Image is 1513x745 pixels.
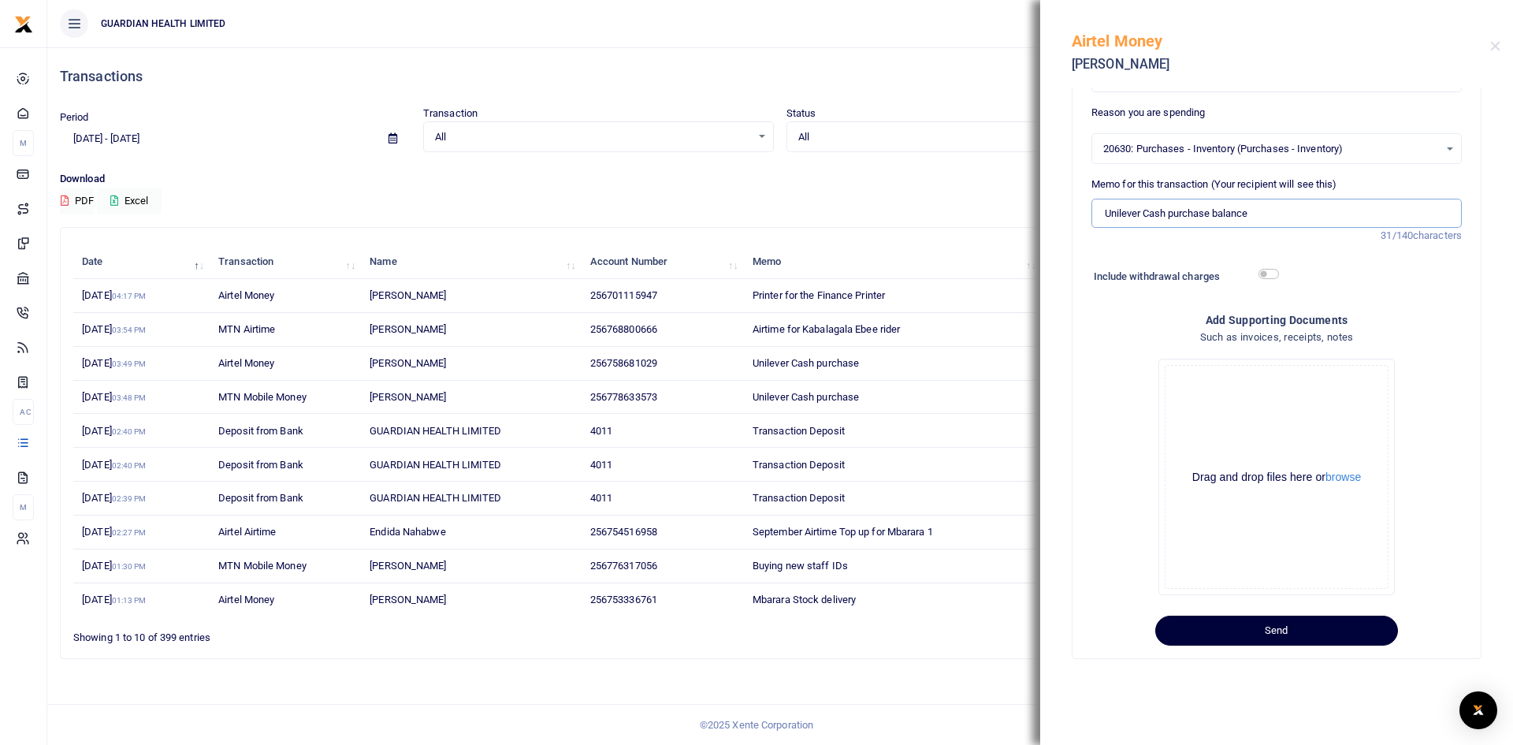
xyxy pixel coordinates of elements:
span: [PERSON_NAME] [370,560,446,572]
div: File Uploader [1158,359,1395,595]
h4: Transactions [60,68,1500,85]
button: PDF [60,188,95,214]
span: [DATE] [82,492,146,504]
small: 01:30 PM [112,562,147,571]
button: Excel [97,188,162,214]
label: Transaction [423,106,478,121]
small: 03:54 PM [112,326,147,334]
small: 02:27 PM [112,528,147,537]
span: 256754516958 [590,526,657,538]
span: [PERSON_NAME] [370,391,446,403]
span: Deposit from Bank [218,459,303,471]
th: Name: activate to sort column ascending [361,245,582,279]
span: 256701115947 [590,289,657,301]
small: 02:40 PM [112,427,147,436]
input: select period [60,125,376,152]
th: Memo: activate to sort column ascending [744,245,1042,279]
h4: Add supporting Documents [1091,311,1462,329]
small: 03:49 PM [112,359,147,368]
span: GUARDIAN HEALTH LIMITED [370,425,501,437]
span: 4011 [590,492,612,504]
button: browse [1325,471,1361,482]
span: 256753336761 [590,594,657,605]
a: logo-small logo-large logo-large [14,17,33,29]
span: MTN Mobile Money [218,391,307,403]
span: Transaction Deposit [753,425,845,437]
label: Period [60,110,89,125]
span: Unilever Cash purchase [753,391,859,403]
span: Airtel Money [218,289,274,301]
span: [PERSON_NAME] [370,289,446,301]
span: Airtime for Kabalagala Ebee rider [753,323,900,335]
span: 31/140 [1381,229,1413,241]
button: Close [1490,41,1500,51]
span: GUARDIAN HEALTH LIMITED [370,492,501,504]
span: 20630: Purchases - Inventory (Purchases - Inventory) [1103,141,1439,157]
h4: Such as invoices, receipts, notes [1091,329,1462,346]
span: 256778633573 [590,391,657,403]
th: Date: activate to sort column descending [73,245,210,279]
span: 256776317056 [590,560,657,572]
span: 256768800666 [590,323,657,335]
div: Showing 1 to 10 of 399 entries [73,621,656,646]
th: Transaction: activate to sort column ascending [210,245,361,279]
h5: Airtel Money [1072,32,1490,50]
span: [PERSON_NAME] [370,323,446,335]
span: Airtel Money [218,594,274,605]
input: Enter Reason [1091,199,1462,229]
label: Reason you are spending [1091,105,1205,121]
span: [DATE] [82,459,146,471]
span: Endida Nahabwe [370,526,445,538]
span: 256758681029 [590,357,657,369]
span: Transaction Deposit [753,459,845,471]
div: Drag and drop files here or [1165,470,1388,485]
span: Printer for the Finance Printer [753,289,885,301]
span: 4011 [590,459,612,471]
span: Airtel Airtime [218,526,276,538]
span: All [435,129,751,145]
span: Airtel Money [218,357,274,369]
span: [PERSON_NAME] [370,594,446,605]
span: [PERSON_NAME] [370,357,446,369]
span: GUARDIAN HEALTH LIMITED [370,459,501,471]
span: [DATE] [82,289,146,301]
span: Mbarara Stock delivery [753,594,856,605]
span: [DATE] [82,560,146,572]
span: Deposit from Bank [218,425,303,437]
small: 02:39 PM [112,494,147,503]
th: Account Number: activate to sort column ascending [582,245,744,279]
div: Open Intercom Messenger [1459,691,1497,729]
li: M [13,494,34,520]
span: Deposit from Bank [218,492,303,504]
span: MTN Airtime [218,323,275,335]
span: GUARDIAN HEALTH LIMITED [95,17,232,31]
button: Send [1155,616,1398,646]
p: Download [60,171,1500,188]
h5: [PERSON_NAME] [1072,57,1490,73]
small: 01:13 PM [112,596,147,605]
span: 4011 [590,425,612,437]
span: Transaction Deposit [753,492,845,504]
small: 04:17 PM [112,292,147,300]
h6: Include withdrawal charges [1094,270,1272,283]
li: M [13,130,34,156]
li: Ac [13,399,34,425]
span: [DATE] [82,323,146,335]
span: [DATE] [82,391,146,403]
span: MTN Mobile Money [218,560,307,572]
label: Status [786,106,816,121]
span: [DATE] [82,594,146,605]
img: logo-small [14,15,33,34]
span: [DATE] [82,357,146,369]
label: Memo for this transaction (Your recipient will see this) [1091,177,1337,192]
small: 03:48 PM [112,393,147,402]
small: 02:40 PM [112,461,147,470]
span: Unilever Cash purchase [753,357,859,369]
span: Buying new staff IDs [753,560,848,572]
span: September Airtime Top up for Mbarara 1 [753,526,933,538]
span: characters [1413,229,1462,241]
span: All [798,129,1114,145]
span: [DATE] [82,526,146,538]
span: [DATE] [82,425,146,437]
